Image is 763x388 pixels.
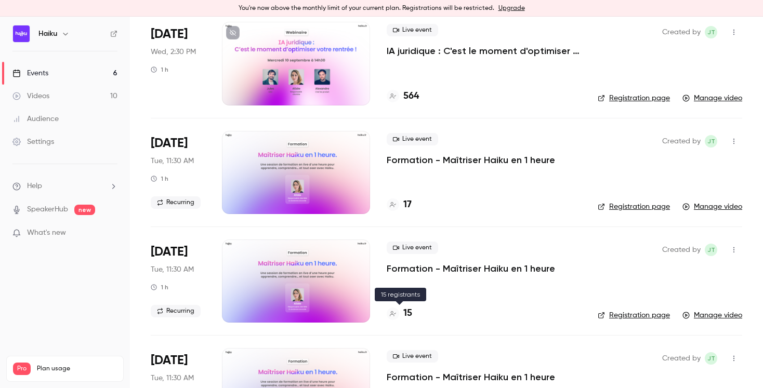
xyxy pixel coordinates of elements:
span: jean Touzet [705,135,717,148]
a: IA juridique : C'est le moment d'optimiser votre rentrée ! [387,45,581,57]
span: Live event [387,133,438,145]
div: Sep 9 Tue, 11:30 AM (Europe/Paris) [151,131,205,214]
span: Live event [387,350,438,363]
span: Tue, 11:30 AM [151,264,194,275]
div: 1 h [151,65,168,74]
span: Created by [662,244,701,256]
h4: 17 [403,198,412,212]
span: Created by [662,135,701,148]
span: What's new [27,228,66,238]
a: Manage video [682,202,742,212]
span: [DATE] [151,352,188,369]
a: Formation - Maîtriser Haiku en 1 heure [387,154,555,166]
span: new [74,205,95,215]
div: Events [12,68,48,78]
span: jT [707,352,715,365]
li: help-dropdown-opener [12,181,117,192]
div: Audience [12,114,59,124]
span: Plan usage [37,365,117,373]
span: Recurring [151,196,201,209]
span: jT [707,244,715,256]
a: Formation - Maîtriser Haiku en 1 heure [387,371,555,383]
a: 564 [387,89,419,103]
span: Live event [387,24,438,36]
iframe: Noticeable Trigger [105,229,117,238]
span: [DATE] [151,26,188,43]
a: Formation - Maîtriser Haiku en 1 heure [387,262,555,275]
a: Registration page [598,202,670,212]
a: SpeakerHub [27,204,68,215]
div: Videos [12,91,49,101]
a: 15 [387,306,412,320]
span: Pro [13,363,31,375]
span: jT [707,135,715,148]
span: Recurring [151,305,201,317]
div: 1 h [151,283,168,291]
h6: Haiku [38,29,57,39]
span: Live event [387,242,438,254]
a: Registration page [598,310,670,320]
a: 17 [387,198,412,212]
span: jT [707,26,715,38]
div: Sep 10 Wed, 2:30 PM (Europe/Paris) [151,22,205,105]
div: 1 h [151,175,168,183]
span: [DATE] [151,135,188,152]
span: Created by [662,26,701,38]
span: Tue, 11:30 AM [151,156,194,166]
span: jean Touzet [705,352,717,365]
span: [DATE] [151,244,188,260]
a: Manage video [682,93,742,103]
span: Wed, 2:30 PM [151,47,196,57]
span: Created by [662,352,701,365]
a: Manage video [682,310,742,320]
span: jean Touzet [705,26,717,38]
span: Help [27,181,42,192]
h4: 564 [403,89,419,103]
img: Haiku [13,25,30,42]
a: Upgrade [498,4,525,12]
span: Tue, 11:30 AM [151,373,194,383]
div: Sep 2 Tue, 11:30 AM (Europe/Paris) [151,239,205,323]
span: jean Touzet [705,244,717,256]
h4: 15 [403,306,412,320]
div: Settings [12,137,54,147]
a: Registration page [598,93,670,103]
